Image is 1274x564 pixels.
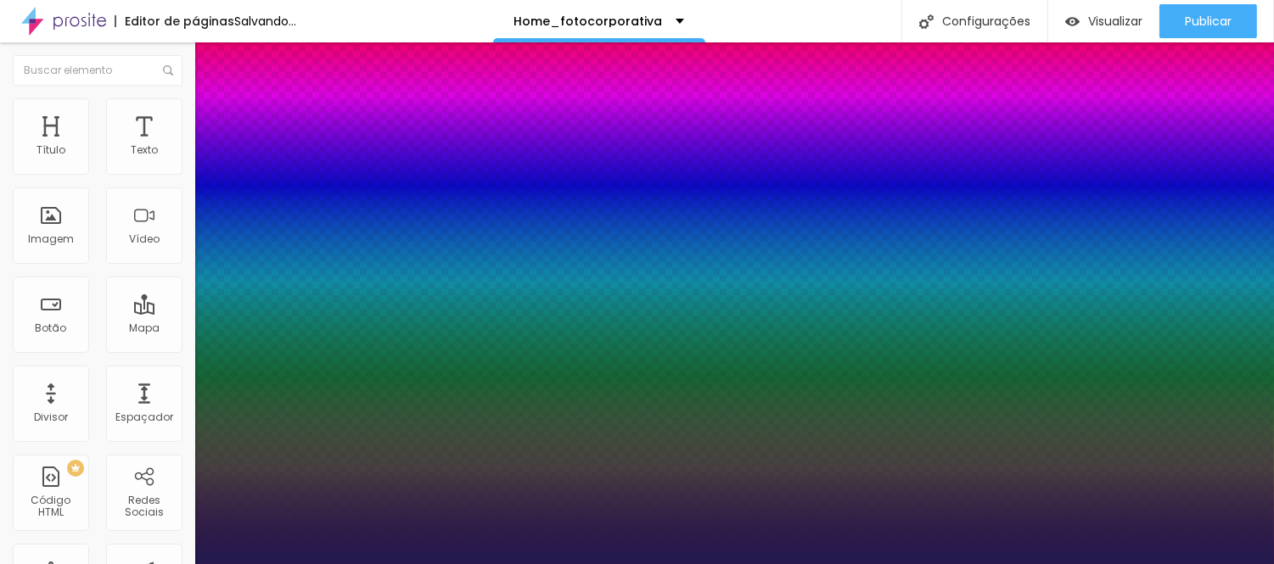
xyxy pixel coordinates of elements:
[1185,14,1232,28] span: Publicar
[28,233,74,245] div: Imagem
[514,15,663,27] p: Home_fotocorporativa
[131,144,158,156] div: Texto
[115,15,234,27] div: Editor de páginas
[234,15,296,27] div: Salvando...
[34,411,68,423] div: Divisor
[919,14,934,29] img: Icone
[129,233,160,245] div: Vídeo
[163,65,173,75] img: Icone
[115,411,173,423] div: Espaçador
[1159,4,1257,38] button: Publicar
[17,494,84,519] div: Código HTML
[36,322,67,334] div: Botão
[1088,14,1142,28] span: Visualizar
[110,494,177,519] div: Redes Sociais
[13,55,182,86] input: Buscar elemento
[1048,4,1159,38] button: Visualizar
[129,322,160,334] div: Mapa
[36,144,65,156] div: Título
[1065,14,1080,29] img: view-1.svg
